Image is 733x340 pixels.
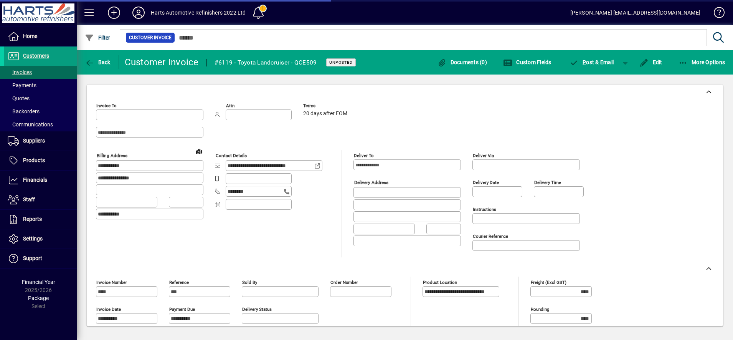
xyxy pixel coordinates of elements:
[531,280,566,285] mat-label: Freight (excl GST)
[125,56,199,68] div: Customer Invoice
[473,153,494,158] mat-label: Deliver via
[570,59,614,65] span: ost & Email
[583,59,586,65] span: P
[169,307,195,312] mat-label: Payment due
[679,59,725,65] span: More Options
[77,55,119,69] app-page-header-button: Back
[677,55,727,69] button: More Options
[23,33,37,39] span: Home
[129,34,172,41] span: Customer Invoice
[22,279,55,285] span: Financial Year
[4,66,77,79] a: Invoices
[435,55,489,69] button: Documents (0)
[4,229,77,249] a: Settings
[423,280,457,285] mat-label: Product location
[242,307,272,312] mat-label: Delivery status
[23,177,47,183] span: Financials
[329,60,353,65] span: Unposted
[23,53,49,59] span: Customers
[193,145,205,157] a: View on map
[8,121,53,128] span: Communications
[4,249,77,268] a: Support
[637,55,664,69] button: Edit
[354,153,374,158] mat-label: Deliver To
[8,95,30,101] span: Quotes
[23,138,45,144] span: Suppliers
[85,59,111,65] span: Back
[473,180,499,185] mat-label: Delivery date
[23,236,43,242] span: Settings
[566,55,618,69] button: Post & Email
[23,196,35,202] span: Staff
[96,280,127,285] mat-label: Invoice number
[23,216,42,222] span: Reports
[4,92,77,105] a: Quotes
[303,111,347,117] span: 20 days after EOM
[96,307,121,312] mat-label: Invoice date
[126,6,151,20] button: Profile
[8,82,36,88] span: Payments
[242,280,257,285] mat-label: Sold by
[4,190,77,209] a: Staff
[4,171,77,190] a: Financials
[570,7,700,19] div: [PERSON_NAME] [EMAIL_ADDRESS][DOMAIN_NAME]
[4,151,77,170] a: Products
[226,103,234,108] mat-label: Attn
[215,56,317,69] div: #6119 - Toyota Landcruiser - QCE509
[330,280,358,285] mat-label: Order number
[473,207,496,212] mat-label: Instructions
[8,108,40,114] span: Backorders
[531,307,549,312] mat-label: Rounding
[23,157,45,163] span: Products
[437,59,487,65] span: Documents (0)
[4,131,77,151] a: Suppliers
[151,7,246,19] div: Harts Automotive Refinishers 2022 Ltd
[83,31,112,45] button: Filter
[534,180,561,185] mat-label: Delivery time
[303,103,349,108] span: Terms
[96,103,117,108] mat-label: Invoice To
[169,280,189,285] mat-label: Reference
[639,59,662,65] span: Edit
[503,59,551,65] span: Custom Fields
[4,210,77,229] a: Reports
[28,295,49,301] span: Package
[23,255,42,261] span: Support
[85,35,111,41] span: Filter
[4,79,77,92] a: Payments
[4,27,77,46] a: Home
[4,118,77,131] a: Communications
[473,234,508,239] mat-label: Courier Reference
[4,105,77,118] a: Backorders
[8,69,32,75] span: Invoices
[501,55,553,69] button: Custom Fields
[708,2,723,27] a: Knowledge Base
[83,55,112,69] button: Back
[102,6,126,20] button: Add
